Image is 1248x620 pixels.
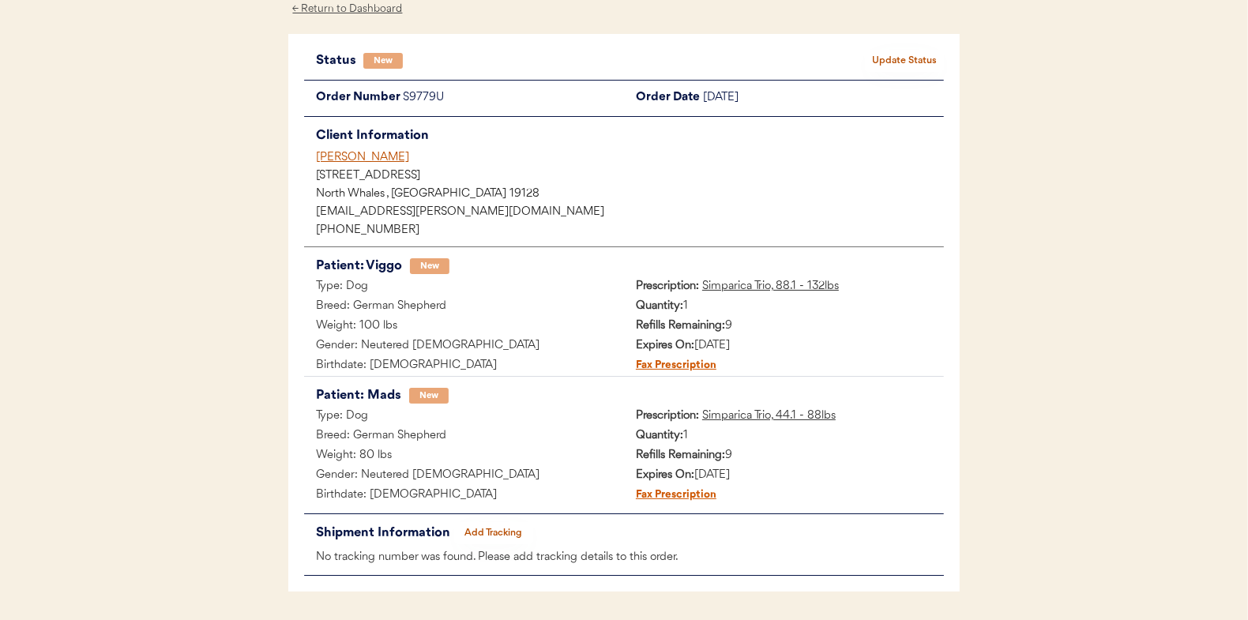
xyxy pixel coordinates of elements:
strong: Expires On: [636,469,694,481]
strong: Quantity: [636,300,683,312]
div: [DATE] [624,336,944,356]
div: Gender: Neutered [DEMOGRAPHIC_DATA] [304,336,624,356]
div: Client Information [316,125,944,147]
strong: Refills Remaining: [636,320,725,332]
div: North Whales , [GEOGRAPHIC_DATA] 19128 [316,189,944,200]
div: Status [316,50,363,72]
button: Add Tracking [454,522,533,544]
div: [EMAIL_ADDRESS][PERSON_NAME][DOMAIN_NAME] [316,207,944,218]
div: Breed: German Shepherd [304,426,624,446]
div: Fax Prescription [624,486,716,505]
div: Order Date [624,88,703,108]
div: Patient: Viggo [316,255,402,277]
button: Update Status [865,50,944,72]
div: Fax Prescription [624,356,716,376]
strong: Prescription: [636,280,699,292]
div: 9 [624,317,944,336]
div: Weight: 100 lbs [304,317,624,336]
div: Breed: German Shepherd [304,297,624,317]
div: Shipment Information [316,522,454,544]
div: 1 [624,297,944,317]
strong: Prescription: [636,410,699,422]
u: Simparica Trio, 88.1 - 132lbs [702,280,839,292]
div: S9779U [403,88,624,108]
div: No tracking number was found. Please add tracking details to this order. [304,548,944,568]
div: [PERSON_NAME] [316,149,944,166]
div: Birthdate: [DEMOGRAPHIC_DATA] [304,486,624,505]
div: Gender: Neutered [DEMOGRAPHIC_DATA] [304,466,624,486]
div: [DATE] [703,88,944,108]
strong: Quantity: [636,430,683,442]
strong: Refills Remaining: [636,449,725,461]
strong: Expires On: [636,340,694,351]
div: 1 [624,426,944,446]
div: Type: Dog [304,277,624,297]
u: Simparica Trio, 44.1 - 88lbs [702,410,836,422]
div: Birthdate: [DEMOGRAPHIC_DATA] [304,356,624,376]
div: Type: Dog [304,407,624,426]
div: [PHONE_NUMBER] [316,225,944,236]
div: [STREET_ADDRESS] [316,171,944,182]
div: Order Number [304,88,403,108]
div: Patient: Mads [316,385,401,407]
div: 9 [624,446,944,466]
div: [DATE] [624,466,944,486]
div: Weight: 80 lbs [304,446,624,466]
